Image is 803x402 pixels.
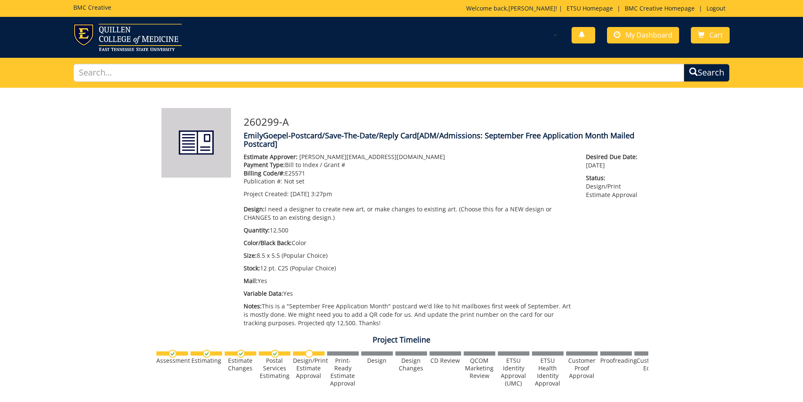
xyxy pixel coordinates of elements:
[284,177,304,185] span: Not set
[293,357,325,380] div: Design/Print Estimate Approval
[466,4,730,13] p: Welcome back, ! | | |
[244,302,262,310] span: Notes:
[290,190,332,198] span: [DATE] 3:27pm
[244,251,257,259] span: Size:
[244,130,634,149] span: [ADM/Admissions: September Free Application Month Mailed Postcard]
[203,350,211,358] img: checkmark
[73,24,182,51] img: ETSU logo
[156,357,188,364] div: Assessment
[73,4,111,11] h5: BMC Creative
[634,357,666,372] div: Customer Edits
[607,27,679,43] a: My Dashboard
[464,357,495,380] div: QCOM Marketing Review
[244,205,574,222] p: I need a designer to create new art, or make changes to existing art. (Choose this for a NEW desi...
[244,190,289,198] span: Project Created:
[161,108,231,178] img: Product featured image
[244,289,283,297] span: Variable Data:
[73,64,685,82] input: Search...
[244,226,574,235] p: 12,500
[237,350,245,358] img: checkmark
[244,264,574,272] p: 12 pt. C2S (Popular Choice)
[244,239,574,247] p: Color
[709,30,723,40] span: Cart
[327,357,359,387] div: Print-Ready Estimate Approval
[586,174,642,182] span: Status:
[586,153,642,170] p: [DATE]
[684,64,730,82] button: Search
[620,4,699,12] a: BMC Creative Homepage
[244,177,282,185] span: Publication #:
[244,289,574,298] p: Yes
[508,4,556,12] a: [PERSON_NAME]
[155,336,648,344] h4: Project Timeline
[244,302,574,327] p: This is a "September Free Application Month" postcard we'd like to hit mailboxes first week of Se...
[244,161,574,169] p: Bill to Index / Grant #
[191,357,222,364] div: Estimating
[626,30,672,40] span: My Dashboard
[244,169,285,177] span: Billing Code/#:
[225,357,256,372] div: Estimate Changes
[305,350,313,358] img: no
[271,350,279,358] img: checkmark
[532,357,564,387] div: ETSU Health Identity Approval
[562,4,617,12] a: ETSU Homepage
[244,161,285,169] span: Payment Type:
[244,277,574,285] p: Yes
[691,27,730,43] a: Cart
[586,153,642,161] span: Desired Due Date:
[244,169,574,178] p: E25571
[244,226,270,234] span: Quantity:
[244,277,258,285] span: Mail:
[600,357,632,364] div: Proofreading
[244,153,298,161] span: Estimate Approver:
[244,239,292,247] span: Color/Black Back:
[169,350,177,358] img: checkmark
[702,4,730,12] a: Logout
[244,205,265,213] span: Design:
[430,357,461,364] div: CD Review
[244,264,260,272] span: Stock:
[361,357,393,364] div: Design
[566,357,598,380] div: Customer Proof Approval
[259,357,290,380] div: Postal Services Estimating
[498,357,529,387] div: ETSU Identity Approval (UMC)
[244,251,574,260] p: 8.5 x 5.5 (Popular Choice)
[395,357,427,372] div: Design Changes
[586,174,642,199] p: Design/Print Estimate Approval
[244,116,642,127] h3: 260299-A
[244,132,642,148] h4: EmilyGoepel-Postcard/Save-The-Date/Reply Card
[244,153,574,161] p: [PERSON_NAME][EMAIL_ADDRESS][DOMAIN_NAME]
